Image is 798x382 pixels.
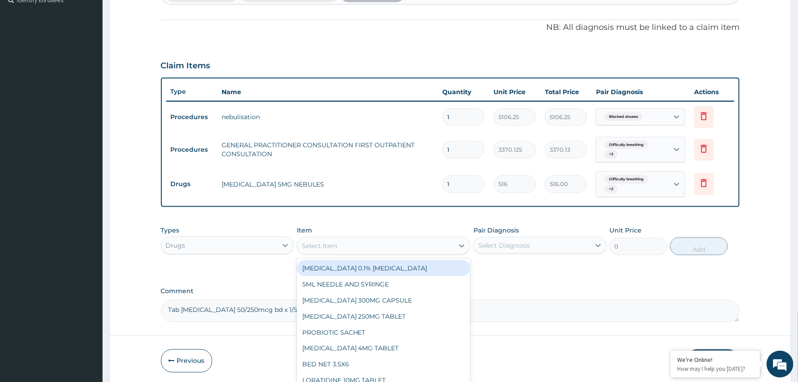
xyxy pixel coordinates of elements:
[161,287,740,295] label: Comment
[297,324,471,340] div: PROBIOTIC SACHET
[218,175,438,193] td: [MEDICAL_DATA] 5MG NEBULES
[161,22,740,33] p: NB: All diagnosis must be linked to a claim item
[166,176,218,192] td: Drugs
[4,244,170,275] textarea: Type your message and hit 'Enter'
[473,226,519,235] label: Pair Diagnosis
[297,260,471,276] div: [MEDICAL_DATA] 0.1% [MEDICAL_DATA]
[297,292,471,308] div: [MEDICAL_DATA] 300MG CAPSULE
[678,356,753,364] div: We're Online!
[218,108,438,126] td: nebulisation
[161,61,210,71] h3: Claim Items
[605,112,642,121] span: Blocked sinuses
[605,175,648,184] span: Difficulty breathing
[605,185,618,194] span: + 2
[592,83,690,101] th: Pair Diagnosis
[686,349,740,373] button: Submit
[218,136,438,163] td: GENERAL PRACTITIONER CONSULTATION FIRST OUTPATIENT CONSULTATION
[297,226,312,235] label: Item
[297,340,471,357] div: [MEDICAL_DATA] 4MG TABLET
[670,237,728,255] button: Add
[52,112,123,203] span: We're online!
[16,45,36,67] img: d_794563401_company_1708531726252_794563401
[218,83,438,101] th: Name
[146,4,168,26] div: Minimize live chat window
[489,83,540,101] th: Unit Price
[161,227,180,234] label: Types
[438,83,489,101] th: Quantity
[605,141,648,149] span: Difficulty breathing
[478,241,531,250] div: Select Diagnosis
[166,109,218,125] td: Procedures
[540,83,592,101] th: Total Price
[166,241,185,250] div: Drugs
[690,83,734,101] th: Actions
[297,276,471,292] div: 5ML NEEDLE AND SYRINGE
[609,226,642,235] label: Unit Price
[161,349,212,373] button: Previous
[166,83,218,100] th: Type
[46,50,150,62] div: Chat with us now
[605,150,618,159] span: + 2
[297,357,471,373] div: BED NET 3.5X6
[302,241,337,250] div: Select Item
[166,141,218,158] td: Procedures
[678,365,753,373] p: How may I help you today?
[297,308,471,324] div: [MEDICAL_DATA] 250MG TABLET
